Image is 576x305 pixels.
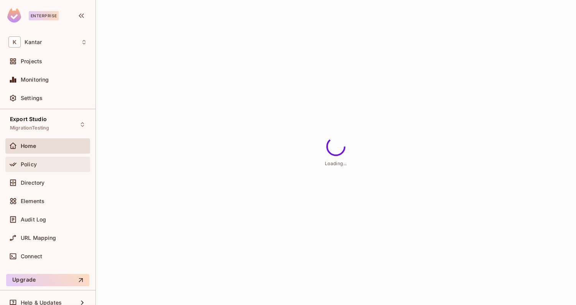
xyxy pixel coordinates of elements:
span: Elements [21,198,44,204]
span: Settings [21,95,43,101]
span: Export Studio [10,116,47,122]
span: Workspace: Kantar [25,39,42,45]
span: MigrationTesting [10,125,49,131]
div: Enterprise [29,11,59,20]
span: URL Mapping [21,235,56,241]
span: Connect [21,253,42,259]
span: Policy [21,161,37,167]
span: K [8,36,21,48]
span: Projects [21,58,42,64]
span: Audit Log [21,216,46,223]
img: SReyMgAAAABJRU5ErkJggg== [7,8,21,23]
span: Directory [21,180,44,186]
span: Loading... [325,161,347,167]
span: Home [21,143,36,149]
span: Monitoring [21,77,49,83]
button: Upgrade [6,274,89,286]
